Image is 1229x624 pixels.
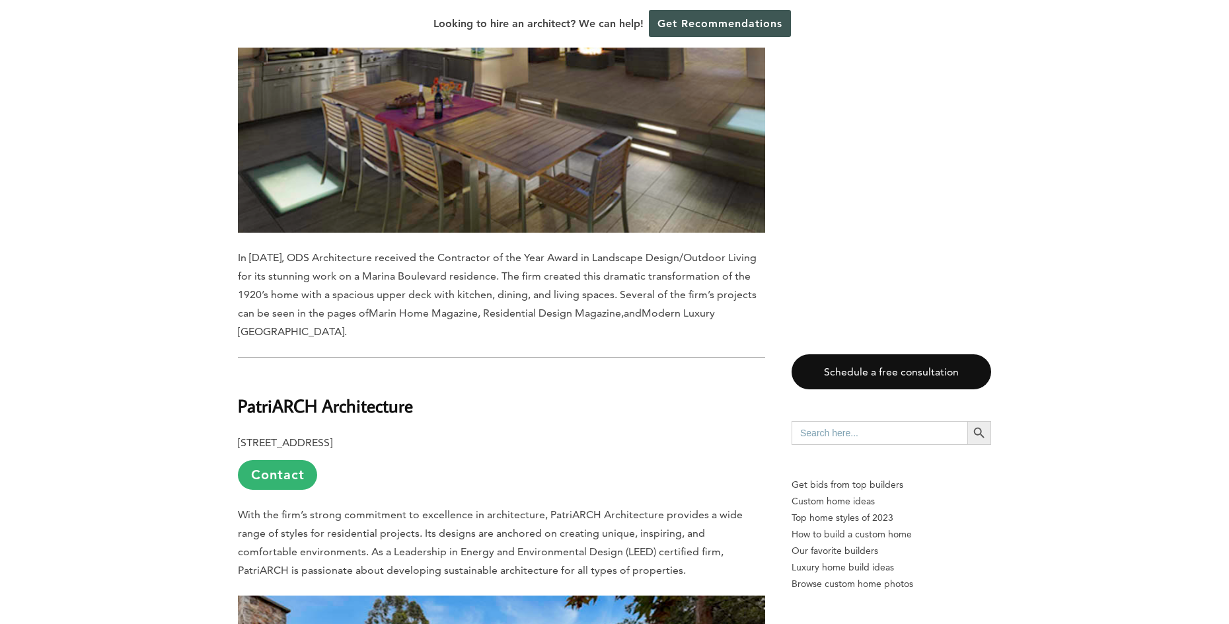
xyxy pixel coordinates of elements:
[972,426,987,440] svg: Search
[792,559,991,576] a: Luxury home build ideas
[792,526,991,543] a: How to build a custom home
[238,251,757,319] span: In [DATE], ODS Architecture received the Contractor of the Year Award in Landscape Design/Outdoor...
[792,493,991,510] a: Custom home ideas
[238,460,317,490] a: Contact
[238,394,413,417] b: PatriARCH Architecture
[792,421,967,445] input: Search here...
[238,508,743,576] span: With the firm’s strong commitment to excellence in architecture, PatriARCH Architecture provides ...
[624,307,642,319] span: and
[238,436,332,449] b: [STREET_ADDRESS]
[792,576,991,592] a: Browse custom home photos
[792,543,991,559] a: Our favorite builders
[369,307,624,319] span: Marin Home Magazine, Residential Design Magazine,
[792,477,991,493] p: Get bids from top builders
[792,354,991,389] a: Schedule a free consultation
[649,10,791,37] a: Get Recommendations
[792,510,991,526] a: Top home styles of 2023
